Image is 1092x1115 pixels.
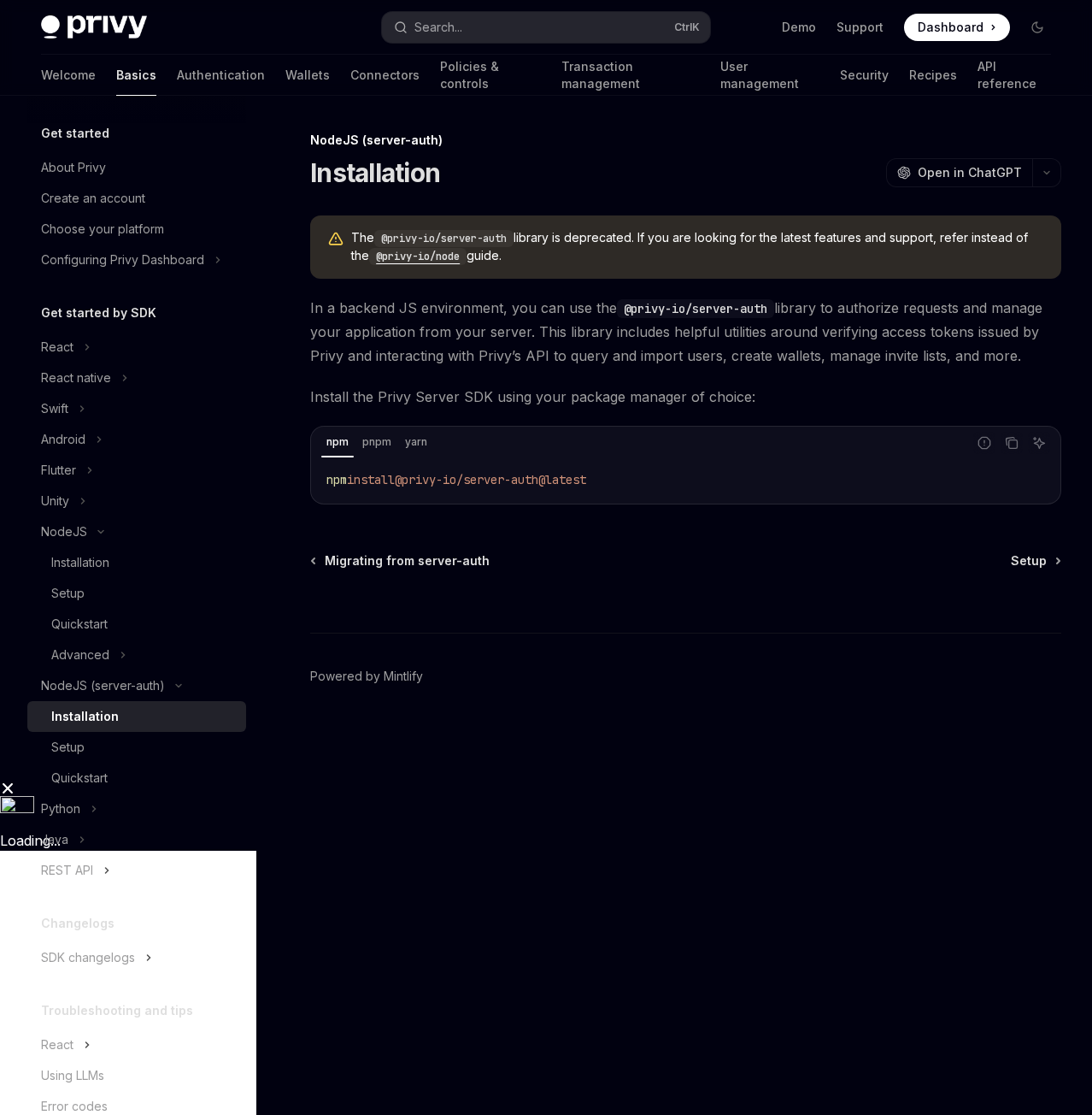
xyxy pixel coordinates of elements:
[51,768,108,788] div: Quickstart
[782,19,816,36] a: Demo
[41,250,204,270] div: Configuring Privy Dashboard
[41,860,93,881] div: REST API
[27,942,246,973] button: SDK changelogs
[41,219,164,239] div: Choose your platform
[310,385,1061,409] span: Install the Privy Server SDK using your package manager of choice:
[837,19,884,36] a: Support
[27,393,246,424] button: Swift
[918,164,1022,181] span: Open in ChatGPT
[369,248,467,265] code: @privy-io/node
[27,363,246,393] button: React native
[27,855,246,886] button: REST API
[51,645,109,665] div: Advanced
[617,299,774,318] code: @privy-io/server-auth
[1001,432,1023,454] button: Copy the contents from the code block
[41,522,87,542] div: NodeJS
[51,552,109,573] div: Installation
[561,55,701,96] a: Transaction management
[27,640,246,670] button: Advanced
[51,583,85,604] div: Setup
[41,398,68,419] div: Swift
[41,491,69,511] div: Unity
[27,455,246,486] button: Flutter
[357,432,396,452] div: pnpm
[41,188,145,209] div: Create an account
[41,947,135,968] div: SDK changelogs
[41,1035,73,1055] div: React
[27,183,246,214] a: Create an account
[27,763,246,793] a: Quickstart
[310,157,440,188] h1: Installation
[918,19,983,36] span: Dashboard
[414,17,462,38] div: Search...
[116,55,156,96] a: Basics
[310,668,423,685] a: Powered by Mintlify
[27,578,246,609] a: Setup
[41,829,68,850] div: Java
[41,460,76,481] div: Flutter
[51,706,119,727] div: Installation
[1011,552,1060,569] a: Setup
[27,152,246,183] a: About Privy
[51,737,85,758] div: Setup
[400,432,432,452] div: yarn
[27,609,246,640] a: Quickstart
[27,547,246,578] a: Installation
[41,429,85,450] div: Android
[41,15,147,39] img: dark logo
[720,55,819,96] a: User management
[909,55,957,96] a: Recipes
[177,55,265,96] a: Authentication
[27,245,246,275] button: Configuring Privy Dashboard
[41,1000,193,1021] h5: Troubleshooting and tips
[27,732,246,763] a: Setup
[27,824,246,855] button: Java
[41,1065,104,1086] div: Using LLMs
[395,472,586,487] span: @privy-io/server-auth@latest
[374,230,514,247] code: @privy-io/server-auth
[285,55,330,96] a: Wallets
[310,132,1061,149] div: NodeJS (server-auth)
[41,913,114,934] h5: Changelogs
[41,55,96,96] a: Welcome
[27,332,246,363] button: React
[310,296,1061,368] span: In a backend JS environment, you can use the library to authorize requests and manage your applic...
[904,14,1010,41] a: Dashboard
[886,158,1032,187] button: Open in ChatGPT
[51,614,108,634] div: Quickstart
[1028,432,1050,454] button: Ask AI
[41,675,165,696] div: NodeJS (server-auth)
[325,552,490,569] span: Migrating from server-auth
[27,670,246,701] button: NodeJS (server-auth)
[27,486,246,516] button: Unity
[27,214,246,245] a: Choose your platform
[41,368,111,388] div: React native
[27,793,246,824] button: Python
[41,799,80,819] div: Python
[326,472,347,487] span: npm
[27,1060,246,1091] a: Using LLMs
[369,248,467,263] a: @privy-io/node
[973,432,995,454] button: Report incorrect code
[327,231,344,248] svg: Warning
[41,157,106,178] div: About Privy
[840,55,889,96] a: Security
[27,516,246,547] button: NodeJS
[440,55,541,96] a: Policies & controls
[347,472,395,487] span: install
[27,424,246,455] button: Android
[1011,552,1047,569] span: Setup
[41,123,109,144] h5: Get started
[1024,14,1051,41] button: Toggle dark mode
[41,337,73,357] div: React
[350,55,420,96] a: Connectors
[312,552,490,569] a: Migrating from server-auth
[978,55,1051,96] a: API reference
[27,1029,246,1060] button: React
[351,229,1044,265] span: The library is deprecated. If you are looking for the latest features and support, refer instead ...
[321,432,354,452] div: npm
[674,21,700,34] span: Ctrl K
[41,303,156,323] h5: Get started by SDK
[382,12,709,43] button: Search...CtrlK
[27,701,246,732] a: Installation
